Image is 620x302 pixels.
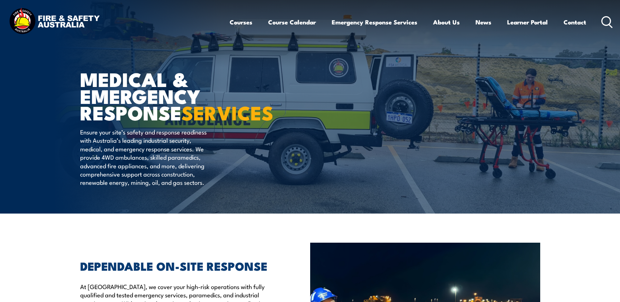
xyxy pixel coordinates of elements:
p: Ensure your site’s safety and response readiness with Australia’s leading industrial security, me... [80,128,211,187]
strong: SERVICES [182,97,274,127]
a: About Us [433,13,460,32]
a: Courses [230,13,252,32]
a: Emergency Response Services [332,13,417,32]
a: Course Calendar [268,13,316,32]
a: Learner Portal [507,13,548,32]
a: News [476,13,491,32]
h1: MEDICAL & EMERGENCY RESPONSE [80,70,258,121]
a: Contact [564,13,586,32]
h2: DEPENDABLE ON-SITE RESPONSE [80,261,277,271]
